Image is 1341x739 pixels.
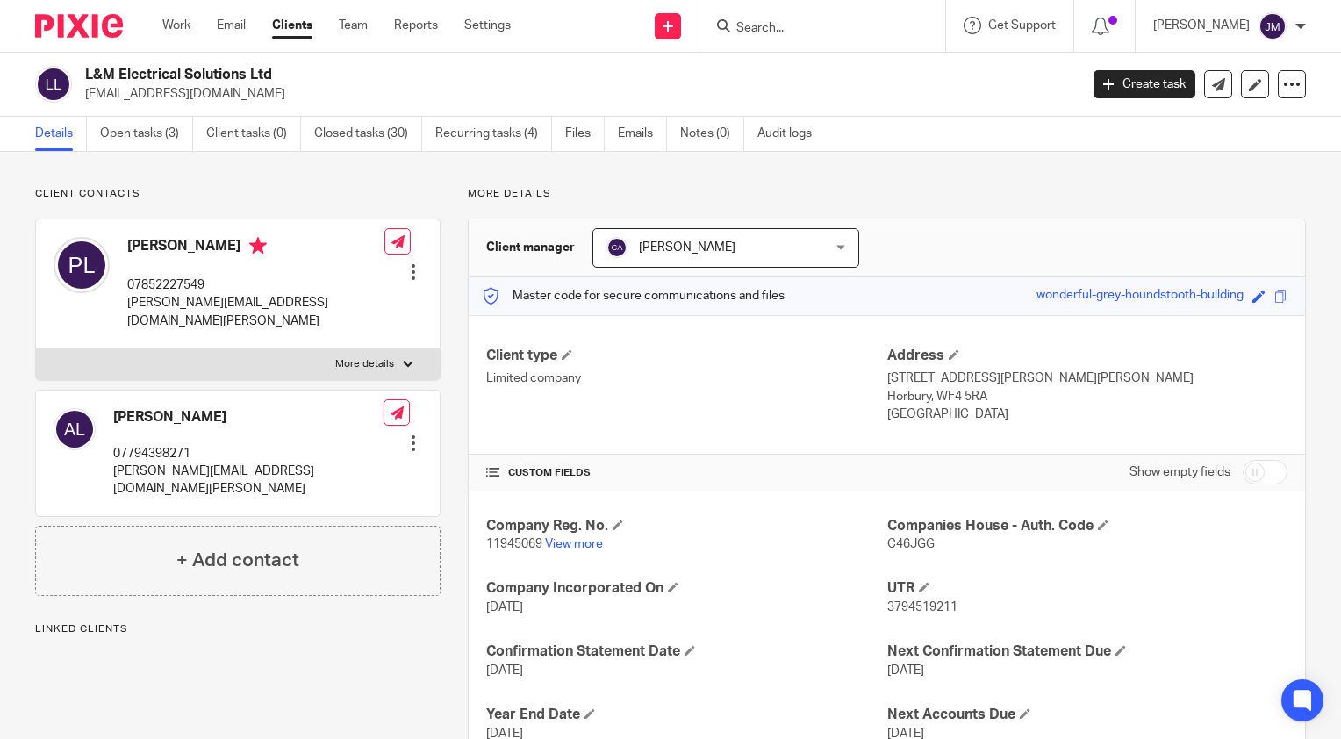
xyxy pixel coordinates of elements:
p: More details [335,357,394,371]
img: svg%3E [54,237,110,293]
p: More details [468,187,1306,201]
h4: Companies House - Auth. Code [887,517,1287,535]
h4: Company Incorporated On [486,579,886,598]
h4: [PERSON_NAME] [113,408,384,427]
h4: + Add contact [176,547,299,574]
span: 11945069 [486,538,542,550]
img: svg%3E [35,66,72,103]
a: Open tasks (3) [100,117,193,151]
span: [PERSON_NAME] [639,241,735,254]
p: 07852227549 [127,276,384,294]
p: 07794398271 [113,445,384,463]
p: [STREET_ADDRESS][PERSON_NAME][PERSON_NAME] [887,369,1287,387]
p: Linked clients [35,622,441,636]
h3: Client manager [486,239,575,256]
h4: Company Reg. No. [486,517,886,535]
span: [DATE] [486,664,523,677]
img: Pixie [35,14,123,38]
input: Search [735,21,893,37]
img: svg%3E [1259,12,1287,40]
span: [DATE] [887,664,924,677]
a: Reports [394,17,438,34]
a: Team [339,17,368,34]
div: wonderful-grey-houndstooth-building [1036,286,1244,306]
a: Closed tasks (30) [314,117,422,151]
h4: Next Accounts Due [887,706,1287,724]
a: Email [217,17,246,34]
img: svg%3E [54,408,96,450]
a: View more [545,538,603,550]
p: [GEOGRAPHIC_DATA] [887,405,1287,423]
h4: Next Confirmation Statement Due [887,642,1287,661]
h4: Address [887,347,1287,365]
a: Client tasks (0) [206,117,301,151]
i: Primary [249,237,267,255]
a: Recurring tasks (4) [435,117,552,151]
a: Create task [1094,70,1195,98]
p: [EMAIL_ADDRESS][DOMAIN_NAME] [85,85,1067,103]
p: Limited company [486,369,886,387]
h4: UTR [887,579,1287,598]
a: Files [565,117,605,151]
h4: Client type [486,347,886,365]
span: C46JGG [887,538,935,550]
a: Settings [464,17,511,34]
span: Get Support [988,19,1056,32]
p: [PERSON_NAME][EMAIL_ADDRESS][DOMAIN_NAME][PERSON_NAME] [113,463,384,499]
a: Audit logs [757,117,825,151]
p: Horbury, WF4 5RA [887,388,1287,405]
a: Emails [618,117,667,151]
h4: Confirmation Statement Date [486,642,886,661]
span: [DATE] [486,601,523,613]
h2: L&M Electrical Solutions Ltd [85,66,871,84]
a: Work [162,17,190,34]
p: Client contacts [35,187,441,201]
a: Details [35,117,87,151]
h4: [PERSON_NAME] [127,237,384,259]
h4: Year End Date [486,706,886,724]
img: svg%3E [606,237,627,258]
label: Show empty fields [1129,463,1230,481]
h4: CUSTOM FIELDS [486,466,886,480]
a: Clients [272,17,312,34]
p: [PERSON_NAME][EMAIL_ADDRESS][DOMAIN_NAME][PERSON_NAME] [127,294,384,330]
a: Notes (0) [680,117,744,151]
p: [PERSON_NAME] [1153,17,1250,34]
p: Master code for secure communications and files [482,287,785,305]
span: 3794519211 [887,601,957,613]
